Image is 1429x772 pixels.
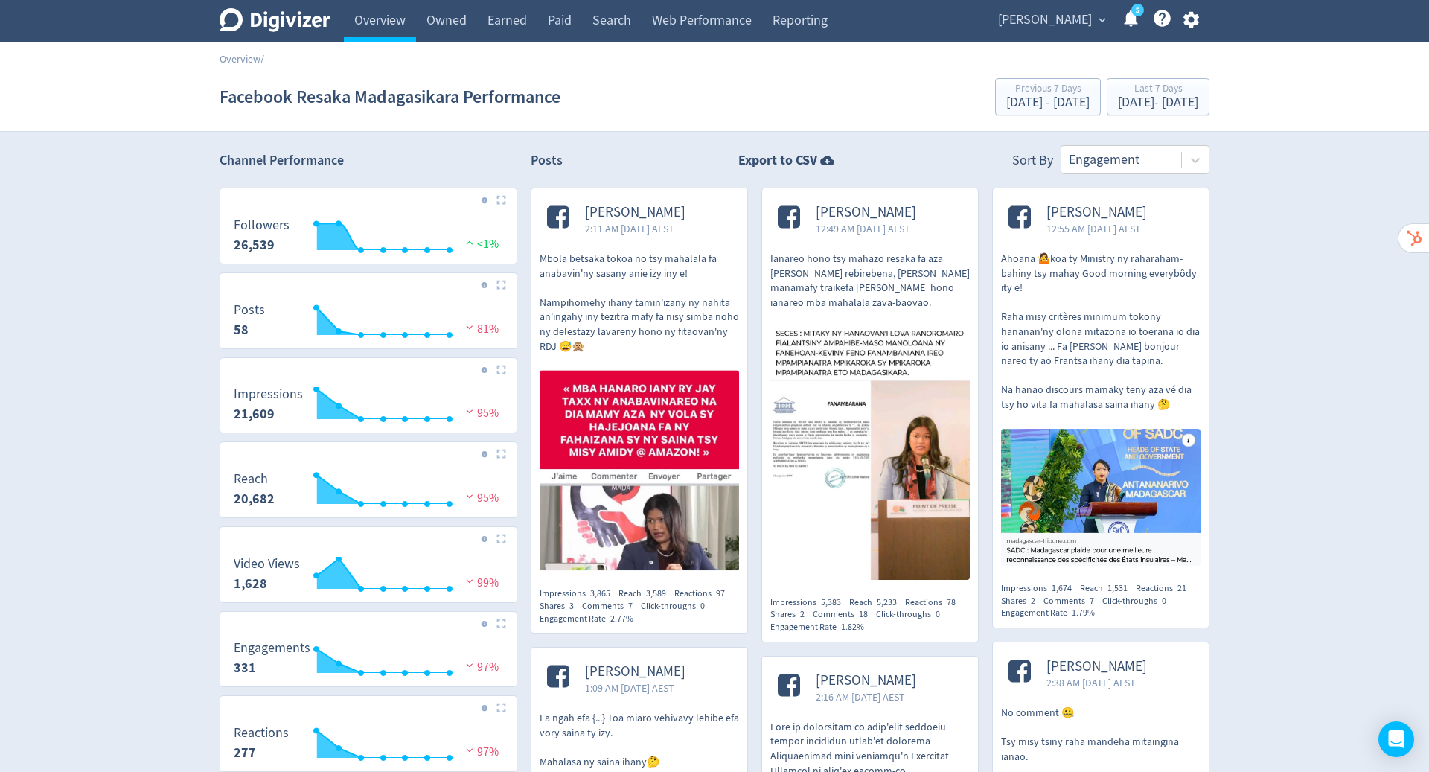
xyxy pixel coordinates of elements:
[800,608,805,620] span: 2
[716,587,725,599] span: 97
[1107,582,1128,594] span: 1,531
[234,659,256,677] strong: 331
[1177,582,1186,594] span: 21
[770,608,813,621] div: Shares
[1107,78,1209,115] button: Last 7 Days[DATE]- [DATE]
[876,608,948,621] div: Click-throughs
[841,621,864,633] span: 1.82%
[1006,83,1090,96] div: Previous 7 Days
[1102,595,1174,607] div: Click-throughs
[1096,13,1109,27] span: expand_more
[462,575,477,587] img: negative-performance.svg
[770,252,970,310] p: Ianareo hono tsy mahazo resaka fa aza [PERSON_NAME] rebirebena, [PERSON_NAME] manamafy traikefa [...
[462,660,499,674] span: 97%
[234,470,275,488] dt: Reach
[226,472,511,511] svg: Reach 20,682
[1006,96,1090,109] div: [DATE] - [DATE]
[738,151,817,170] strong: Export to CSV
[462,744,499,759] span: 97%
[905,596,964,609] div: Reactions
[234,405,275,423] strong: 21,609
[226,303,511,342] svg: Posts 58
[226,218,511,258] svg: Followers 26,539
[496,534,506,543] img: Placeholder
[1090,595,1094,607] span: 7
[234,321,249,339] strong: 58
[1001,595,1043,607] div: Shares
[993,188,1209,570] a: [PERSON_NAME]12:55 AM [DATE] AESTAhoana 🤷koa ty Ministry ny raharaham-bahiny tsy mahay Good morni...
[816,204,916,221] span: [PERSON_NAME]
[531,188,747,575] a: [PERSON_NAME]2:11 AM [DATE] AESTMbola betsaka tokoa no tsy mahalala fa anabavin'ny sasany anie iz...
[462,406,499,421] span: 95%
[936,608,940,620] span: 0
[770,621,872,634] div: Engagement Rate
[816,689,916,704] span: 2:16 AM [DATE] AEST
[877,596,897,608] span: 5,233
[540,613,642,625] div: Engagement Rate
[849,596,905,609] div: Reach
[234,575,267,593] strong: 1,628
[585,221,685,236] span: 2:11 AM [DATE] AEST
[821,596,841,608] span: 5,383
[220,151,517,170] h2: Channel Performance
[226,726,511,765] svg: Reactions 277
[496,703,506,712] img: Placeholder
[462,491,477,502] img: negative-performance.svg
[496,449,506,459] img: Placeholder
[1136,582,1195,595] div: Reactions
[1072,607,1095,619] span: 1.79%
[641,600,713,613] div: Click-throughs
[674,587,733,600] div: Reactions
[998,8,1092,32] span: [PERSON_NAME]
[585,663,685,680] span: [PERSON_NAME]
[628,600,633,612] span: 7
[993,8,1110,32] button: [PERSON_NAME]
[462,491,499,505] span: 95%
[1131,4,1144,16] a: 5
[947,596,956,608] span: 78
[1012,151,1053,174] div: Sort By
[1046,221,1147,236] span: 12:55 AM [DATE] AEST
[462,744,477,756] img: negative-performance.svg
[1031,595,1035,607] span: 2
[540,587,618,600] div: Impressions
[234,639,310,657] dt: Engagements
[569,600,574,612] span: 3
[1001,252,1201,412] p: Ahoana 🤷koa ty Ministry ny raharaham-bahiny tsy mahay Good morning everybôdy ity e! Raha misy cri...
[462,575,499,590] span: 99%
[1118,83,1198,96] div: Last 7 Days
[226,641,511,680] svg: Engagements 331
[496,619,506,628] img: Placeholder
[462,406,477,417] img: negative-performance.svg
[462,660,477,671] img: negative-performance.svg
[1001,582,1080,595] div: Impressions
[260,52,264,66] span: /
[816,221,916,236] span: 12:49 AM [DATE] AEST
[770,596,849,609] div: Impressions
[226,557,511,596] svg: Video Views 1,628
[762,188,978,584] a: [PERSON_NAME]12:49 AM [DATE] AESTIanareo hono tsy mahazo resaka fa aza [PERSON_NAME] rebirebena, ...
[234,236,275,254] strong: 26,539
[496,365,506,374] img: Placeholder
[618,587,674,600] div: Reach
[1162,595,1166,607] span: 0
[1136,5,1139,16] text: 5
[220,73,560,121] h1: Facebook Resaka Madagasikara Performance
[859,608,868,620] span: 18
[234,217,290,234] dt: Followers
[1043,595,1102,607] div: Comments
[234,386,303,403] dt: Impressions
[234,744,256,762] strong: 277
[531,151,563,174] h2: Posts
[590,587,610,599] span: 3,865
[1052,582,1072,594] span: 1,674
[226,387,511,427] svg: Impressions 21,609
[234,724,289,741] dt: Reactions
[462,322,477,333] img: negative-performance.svg
[496,195,506,205] img: Placeholder
[610,613,633,625] span: 2.77%
[496,280,506,290] img: Placeholder
[234,490,275,508] strong: 20,682
[462,322,499,336] span: 81%
[1046,658,1147,675] span: [PERSON_NAME]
